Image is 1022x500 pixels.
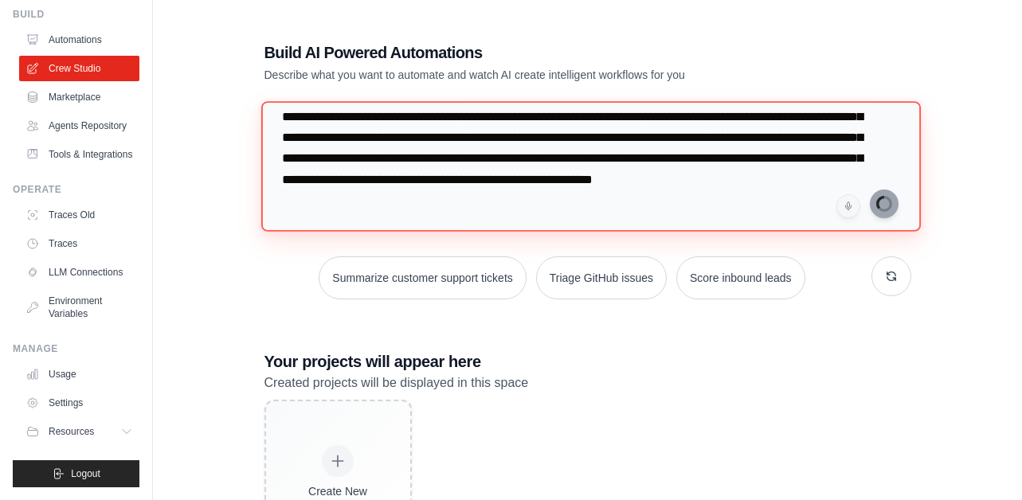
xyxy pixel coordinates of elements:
div: Manage [13,342,139,355]
button: Logout [13,460,139,487]
div: Build [13,8,139,21]
a: Crew Studio [19,56,139,81]
a: Environment Variables [19,288,139,326]
a: LLM Connections [19,260,139,285]
button: Score inbound leads [676,256,805,299]
a: Usage [19,361,139,387]
h3: Your projects will appear here [264,350,911,373]
a: Traces [19,231,139,256]
button: Resources [19,419,139,444]
button: Triage GitHub issues [536,256,667,299]
p: Describe what you want to automate and watch AI create intelligent workflows for you [264,67,800,83]
button: Get new suggestions [871,256,911,296]
a: Automations [19,27,139,53]
span: Logout [71,467,100,480]
a: Settings [19,390,139,416]
p: Created projects will be displayed in this space [264,373,911,393]
button: Click to speak your automation idea [836,194,860,218]
span: Resources [49,425,94,438]
a: Marketplace [19,84,139,110]
a: Traces Old [19,202,139,228]
button: Summarize customer support tickets [319,256,526,299]
a: Tools & Integrations [19,142,139,167]
h1: Build AI Powered Automations [264,41,800,64]
iframe: Chat Widget [942,424,1022,500]
div: Operate [13,183,139,196]
a: Agents Repository [19,113,139,139]
div: Create New [300,483,376,499]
